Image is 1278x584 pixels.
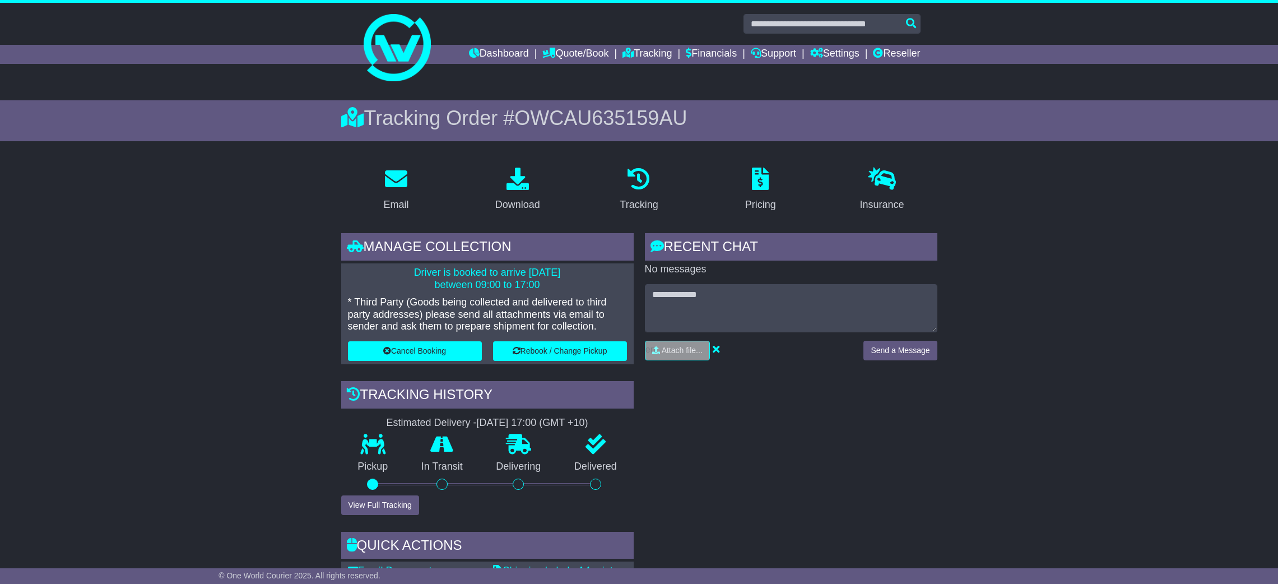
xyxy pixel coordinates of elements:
a: Tracking [612,164,665,216]
p: * Third Party (Goods being collected and delivered to third party addresses) please send all atta... [348,296,627,333]
span: OWCAU635159AU [514,106,687,129]
a: Dashboard [469,45,529,64]
p: No messages [645,263,937,276]
div: Manage collection [341,233,634,263]
div: Estimated Delivery - [341,417,634,429]
div: Tracking [620,197,658,212]
a: Settings [810,45,859,64]
a: Insurance [853,164,912,216]
a: Reseller [873,45,920,64]
p: Pickup [341,461,405,473]
p: In Transit [405,461,480,473]
button: Cancel Booking [348,341,482,361]
div: Download [495,197,540,212]
button: View Full Tracking [341,495,419,515]
p: Delivering [480,461,558,473]
a: Quote/Book [542,45,608,64]
button: Send a Message [863,341,937,360]
a: Pricing [738,164,783,216]
span: © One World Courier 2025. All rights reserved. [219,571,380,580]
div: [DATE] 17:00 (GMT +10) [477,417,588,429]
p: Driver is booked to arrive [DATE] between 09:00 to 17:00 [348,267,627,291]
div: Insurance [860,197,904,212]
div: Quick Actions [341,532,634,562]
p: Delivered [557,461,634,473]
a: Tracking [622,45,672,64]
a: Financials [686,45,737,64]
a: Email Documents [348,565,437,576]
button: Rebook / Change Pickup [493,341,627,361]
div: Tracking Order # [341,106,937,130]
a: Download [488,164,547,216]
a: Email [376,164,416,216]
a: Support [751,45,796,64]
a: Shipping Label - A4 printer [493,565,622,576]
div: Tracking history [341,381,634,411]
div: Email [383,197,408,212]
div: Pricing [745,197,776,212]
div: RECENT CHAT [645,233,937,263]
